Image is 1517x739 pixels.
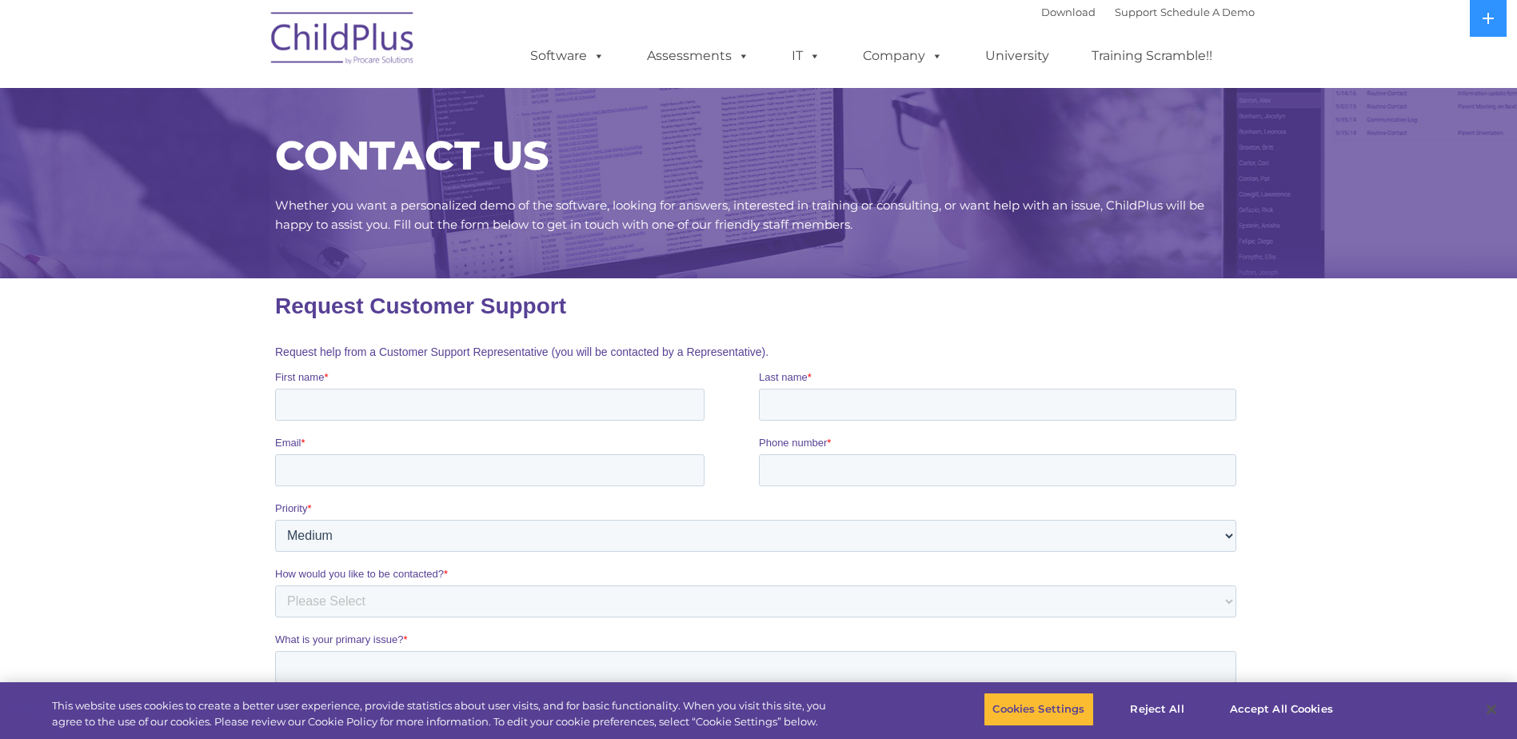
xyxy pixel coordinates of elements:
[1160,6,1255,18] a: Schedule A Demo
[776,40,836,72] a: IT
[969,40,1065,72] a: University
[1108,693,1208,726] button: Reject All
[275,131,549,180] span: CONTACT US
[275,198,1204,232] span: Whether you want a personalized demo of the software, looking for answers, interested in training...
[847,40,959,72] a: Company
[263,1,423,81] img: ChildPlus by Procare Solutions
[1076,40,1228,72] a: Training Scramble!!
[52,698,834,729] div: This website uses cookies to create a better user experience, provide statistics about user visit...
[1041,6,1255,18] font: |
[1115,6,1157,18] a: Support
[1221,693,1342,726] button: Accept All Cookies
[1474,692,1509,727] button: Close
[631,40,765,72] a: Assessments
[984,693,1093,726] button: Cookies Settings
[1041,6,1096,18] a: Download
[514,40,621,72] a: Software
